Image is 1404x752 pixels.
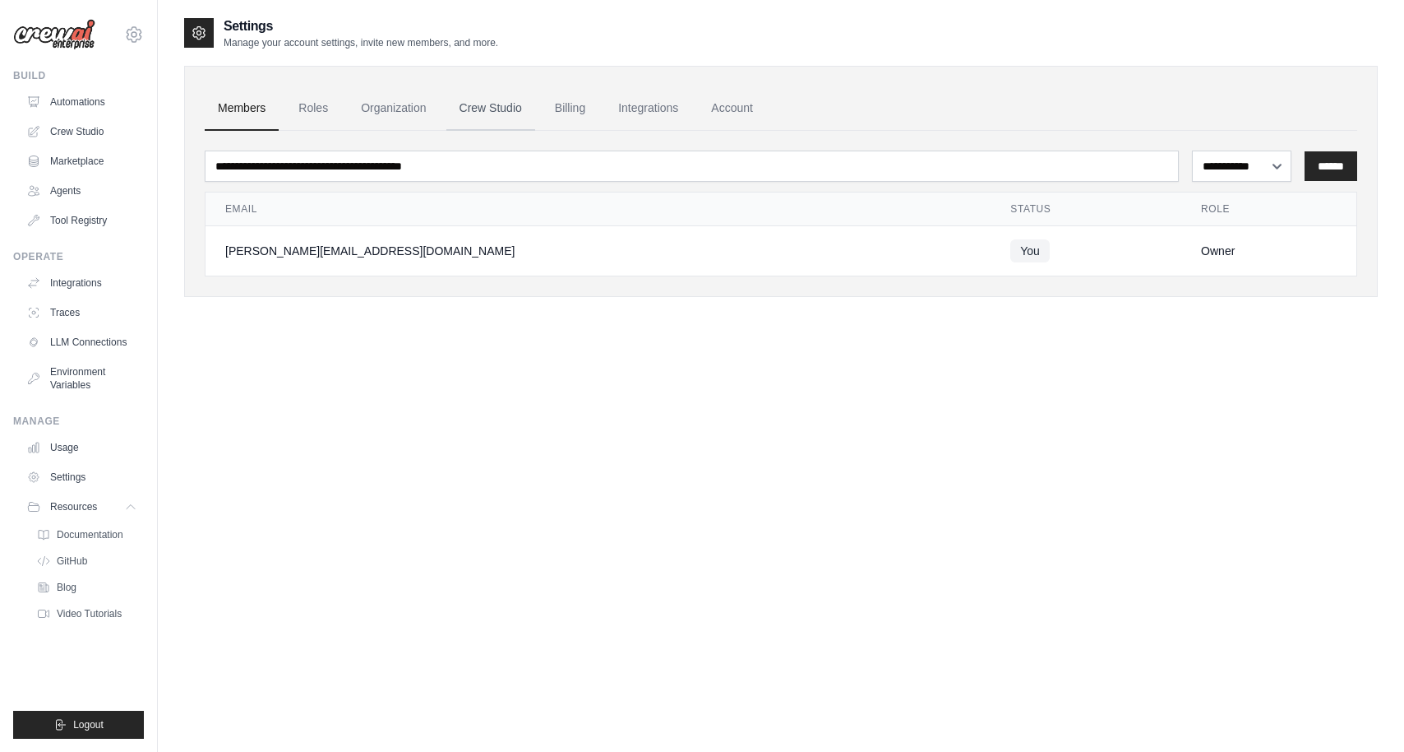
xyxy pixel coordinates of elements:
a: LLM Connections [20,329,144,355]
span: Documentation [57,528,123,541]
h2: Settings [224,16,498,36]
span: GitHub [57,555,87,568]
a: Members [205,86,279,131]
span: Video Tutorials [57,607,122,620]
a: Crew Studio [446,86,535,131]
a: Traces [20,299,144,326]
span: You [1010,239,1050,262]
a: Integrations [20,270,144,296]
p: Manage your account settings, invite new members, and more. [224,36,498,49]
a: Tool Registry [20,207,144,234]
div: Owner [1201,243,1337,259]
a: Marketplace [20,148,144,174]
a: Documentation [30,523,144,546]
a: Organization [348,86,439,131]
a: GitHub [30,550,144,573]
a: Usage [20,434,144,461]
button: Logout [13,711,144,739]
div: [PERSON_NAME][EMAIL_ADDRESS][DOMAIN_NAME] [225,243,971,259]
th: Role [1181,193,1356,226]
a: Agents [20,178,144,204]
a: Account [698,86,766,131]
span: Logout [73,718,104,731]
a: Billing [542,86,598,131]
a: Automations [20,89,144,115]
a: Crew Studio [20,118,144,145]
th: Email [206,193,991,226]
div: Operate [13,250,144,263]
button: Resources [20,494,144,520]
a: Environment Variables [20,359,144,398]
th: Status [991,193,1181,226]
a: Roles [285,86,341,131]
a: Video Tutorials [30,602,144,625]
div: Manage [13,415,144,428]
a: Integrations [605,86,691,131]
span: Resources [50,500,97,513]
img: Logo [13,19,95,50]
span: Blog [57,581,76,594]
a: Blog [30,576,144,599]
a: Settings [20,464,144,490]
div: Build [13,69,144,82]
